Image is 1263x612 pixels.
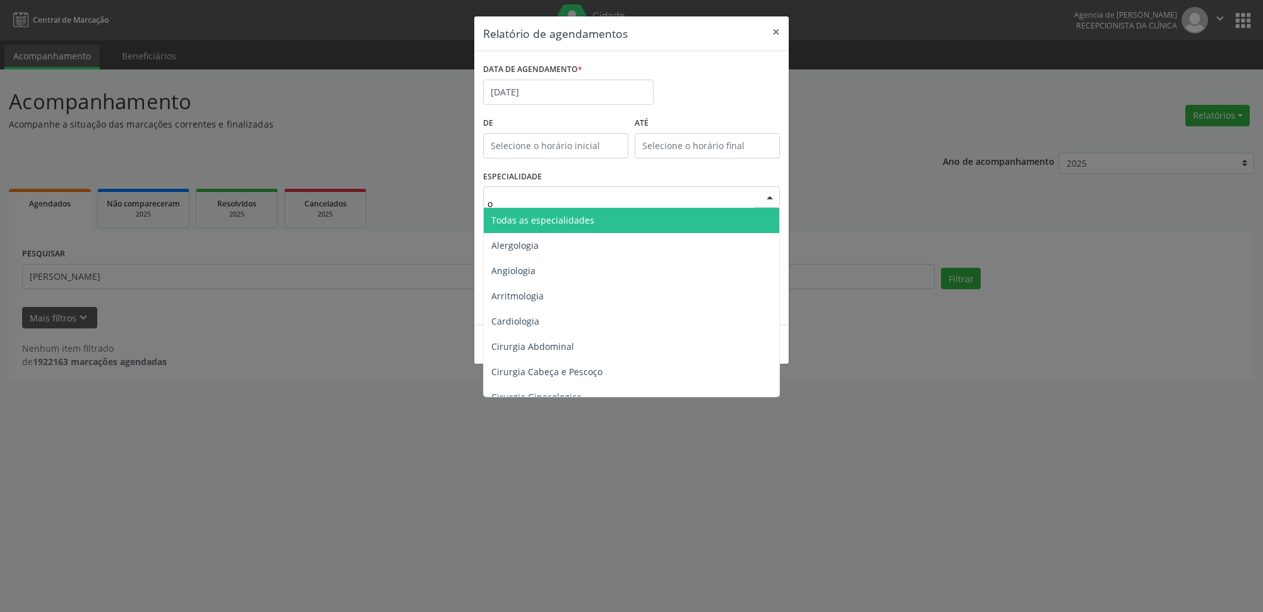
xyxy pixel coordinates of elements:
input: Selecione uma data ou intervalo [483,80,654,105]
label: De [483,114,628,133]
span: Todas as especialidades [491,214,594,226]
input: Seleciona uma especialidade [488,191,754,216]
span: Cirurgia Ginecologica [491,391,582,403]
input: Selecione o horário inicial [483,133,628,159]
h5: Relatório de agendamentos [483,25,628,42]
span: Alergologia [491,239,539,251]
span: Arritmologia [491,290,544,302]
label: DATA DE AGENDAMENTO [483,60,582,80]
span: Cirurgia Cabeça e Pescoço [491,366,602,378]
input: Selecione o horário final [635,133,780,159]
span: Cirurgia Abdominal [491,340,574,352]
span: Angiologia [491,265,536,277]
span: Cardiologia [491,315,539,327]
button: Close [763,16,789,47]
label: ATÉ [635,114,780,133]
label: ESPECIALIDADE [483,167,542,187]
